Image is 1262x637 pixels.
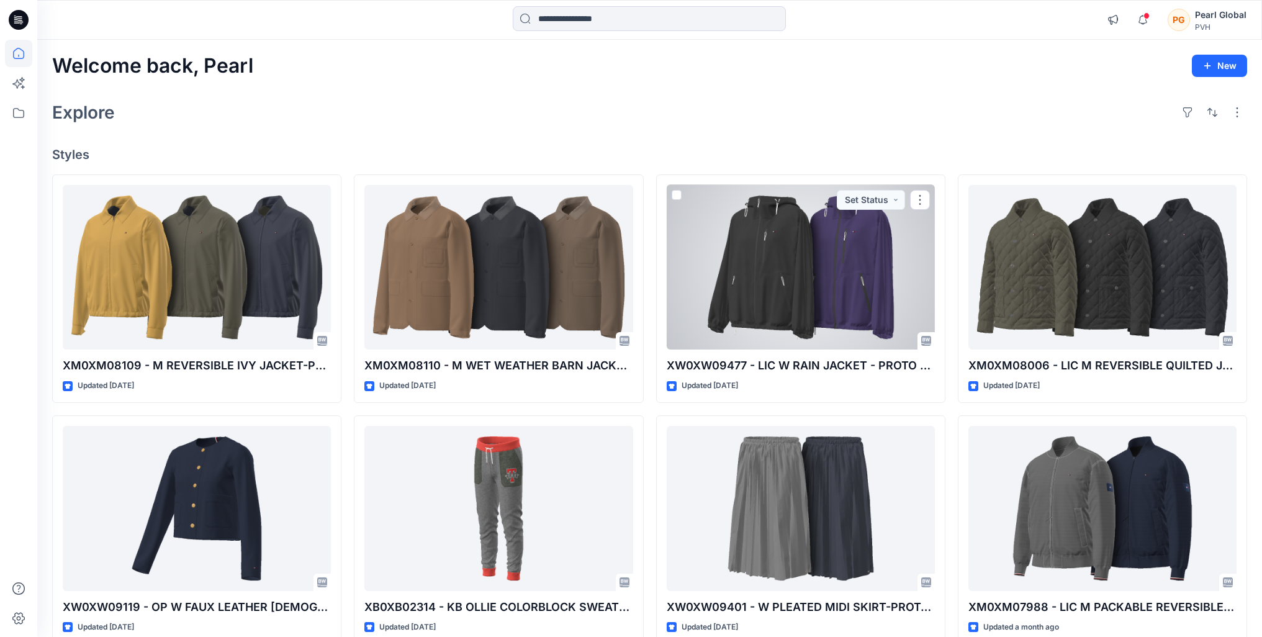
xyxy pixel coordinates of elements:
p: Updated [DATE] [78,621,134,634]
p: Updated a month ago [983,621,1059,634]
p: Updated [DATE] [379,379,436,392]
a: XM0XM08006 - LIC M REVERSIBLE QUILTED JACKET - PROTO - V01 [968,185,1237,350]
a: XW0XW09401 - W PLEATED MIDI SKIRT-PROTO V01 [667,426,935,591]
p: Updated [DATE] [379,621,436,634]
a: XM0XM07988 - LIC M PACKABLE REVERSIBLE BOMBER-PROTO V01 [968,426,1237,591]
a: XW0XW09119 - OP W FAUX LEATHER LADY JACKET-PROTO V01 [63,426,331,591]
a: XM0XM08110 - M WET WEATHER BARN JACKET - PROTO V01 [364,185,633,350]
p: XW0XW09119 - OP W FAUX LEATHER [DEMOGRAPHIC_DATA] JACKET-PROTO V01 [63,599,331,616]
h2: Explore [52,102,115,122]
button: New [1192,55,1247,77]
a: XW0XW09477 - LIC W RAIN JACKET - PROTO V01 [667,185,935,350]
p: XM0XM07988 - LIC M PACKABLE REVERSIBLE BOMBER-PROTO V01 [968,599,1237,616]
p: XM0XM08109 - M REVERSIBLE IVY JACKET-PROTO V01 [63,357,331,374]
p: XW0XW09401 - W PLEATED MIDI SKIRT-PROTO V01 [667,599,935,616]
p: XM0XM08006 - LIC M REVERSIBLE QUILTED JACKET - PROTO - V01 [968,357,1237,374]
h2: Welcome back, Pearl [52,55,253,78]
h4: Styles [52,147,1247,162]
p: Updated [DATE] [682,379,738,392]
p: Updated [DATE] [983,379,1040,392]
a: XB0XB02314 - KB OLLIE COLORBLOCK SWEATPANT - PROTO - V01 [364,426,633,591]
p: XB0XB02314 - KB OLLIE COLORBLOCK SWEATPANT - PROTO - V01 [364,599,633,616]
p: XW0XW09477 - LIC W RAIN JACKET - PROTO V01 [667,357,935,374]
p: Updated [DATE] [78,379,134,392]
p: Updated [DATE] [682,621,738,634]
a: XM0XM08109 - M REVERSIBLE IVY JACKET-PROTO V01 [63,185,331,350]
div: Pearl Global [1195,7,1246,22]
p: XM0XM08110 - M WET WEATHER BARN JACKET - PROTO V01 [364,357,633,374]
div: PG [1168,9,1190,31]
div: PVH [1195,22,1246,32]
